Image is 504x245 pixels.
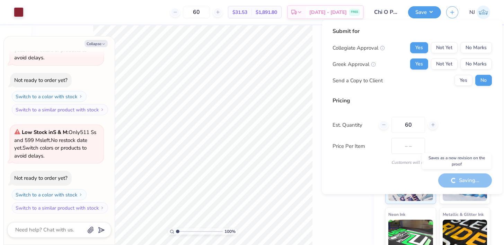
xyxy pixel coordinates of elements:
button: Switch to a color with stock [12,91,87,102]
div: Saves as a new revision on the proof [422,153,491,169]
span: Neon Ink [388,211,405,218]
button: No [475,75,492,86]
button: Switch to a similar product with stock [12,104,108,115]
button: Yes [410,59,428,70]
div: Not ready to order yet? [14,77,68,84]
button: Save [408,6,441,18]
a: NJ [469,6,490,19]
img: Switch to a similar product with stock [100,206,104,210]
span: FREE [351,10,358,15]
button: No Marks [460,42,492,53]
img: Switch to a color with stock [79,193,83,197]
div: Customers will see this price on HQ. [333,159,492,166]
span: No restock date yet. [14,137,87,152]
span: Metallic & Glitter Ink [443,211,484,218]
div: Collegiate Approval [333,44,385,52]
button: Switch to a similar product with stock [12,202,108,213]
div: Greek Approval [333,60,376,68]
input: – – [391,117,425,133]
span: Only 511 Ss and 599 Ms left. Switch colors or products to avoid delays. [14,129,96,159]
img: Nick Johnson [477,6,490,19]
div: Submit for [333,27,492,35]
button: Not Yet [431,59,458,70]
strong: Low Stock in S & M : [22,129,69,136]
button: No Marks [460,59,492,70]
button: Switch to a color with stock [12,189,87,200]
input: – – [183,6,210,18]
img: Switch to a similar product with stock [100,108,104,112]
span: 100 % [224,228,236,235]
button: Collapse [85,40,108,47]
label: Est. Quantity [333,121,374,129]
button: Yes [454,75,472,86]
span: $1,891.80 [256,9,277,16]
span: No restock date yet. [14,39,87,53]
div: Send a Copy to Client [333,76,383,84]
span: NJ [469,8,475,16]
div: Not ready to order yet? [14,175,68,181]
button: Not Yet [431,42,458,53]
div: Pricing [333,96,492,105]
label: Price Per Item [333,142,386,150]
span: $31.53 [232,9,247,16]
button: Yes [410,42,428,53]
span: [DATE] - [DATE] [309,9,347,16]
img: Switch to a color with stock [79,94,83,99]
input: Untitled Design [369,5,403,19]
